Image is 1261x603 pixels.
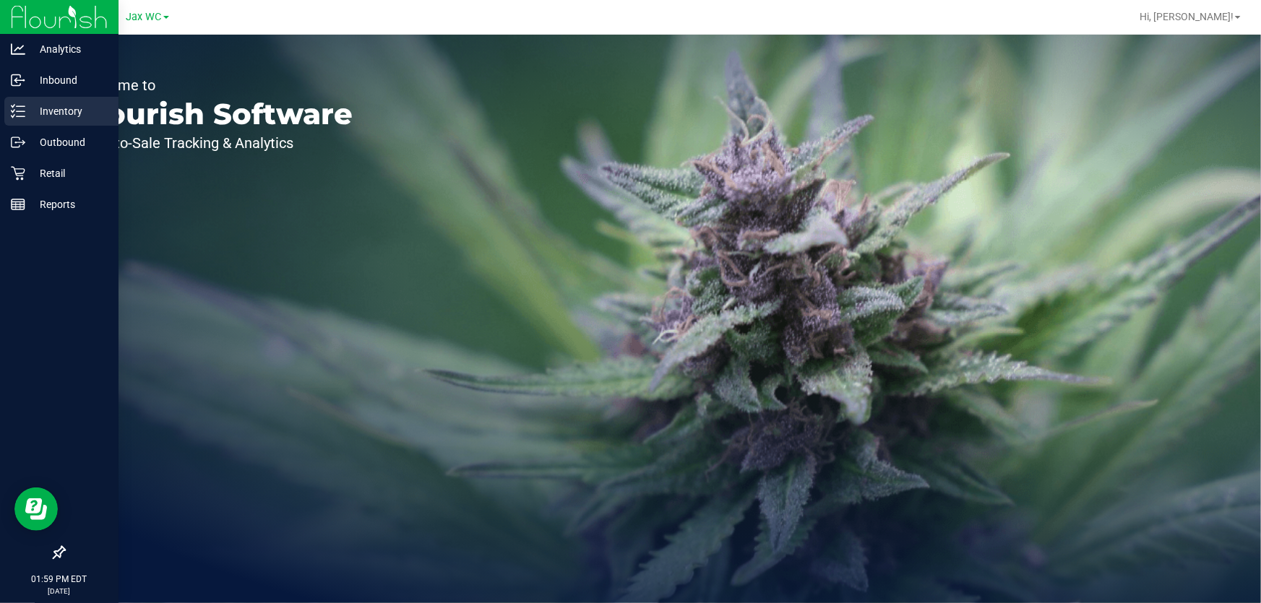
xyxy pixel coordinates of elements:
[11,73,25,87] inline-svg: Inbound
[25,196,112,213] p: Reports
[11,42,25,56] inline-svg: Analytics
[11,166,25,181] inline-svg: Retail
[25,165,112,182] p: Retail
[11,197,25,212] inline-svg: Reports
[126,11,162,23] span: Jax WC
[25,134,112,151] p: Outbound
[7,586,112,597] p: [DATE]
[1140,11,1234,22] span: Hi, [PERSON_NAME]!
[25,71,112,89] p: Inbound
[25,103,112,120] p: Inventory
[78,136,353,150] p: Seed-to-Sale Tracking & Analytics
[25,40,112,58] p: Analytics
[7,573,112,586] p: 01:59 PM EDT
[78,78,353,92] p: Welcome to
[11,135,25,149] inline-svg: Outbound
[78,100,353,129] p: Flourish Software
[11,104,25,118] inline-svg: Inventory
[14,487,58,531] iframe: Resource center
